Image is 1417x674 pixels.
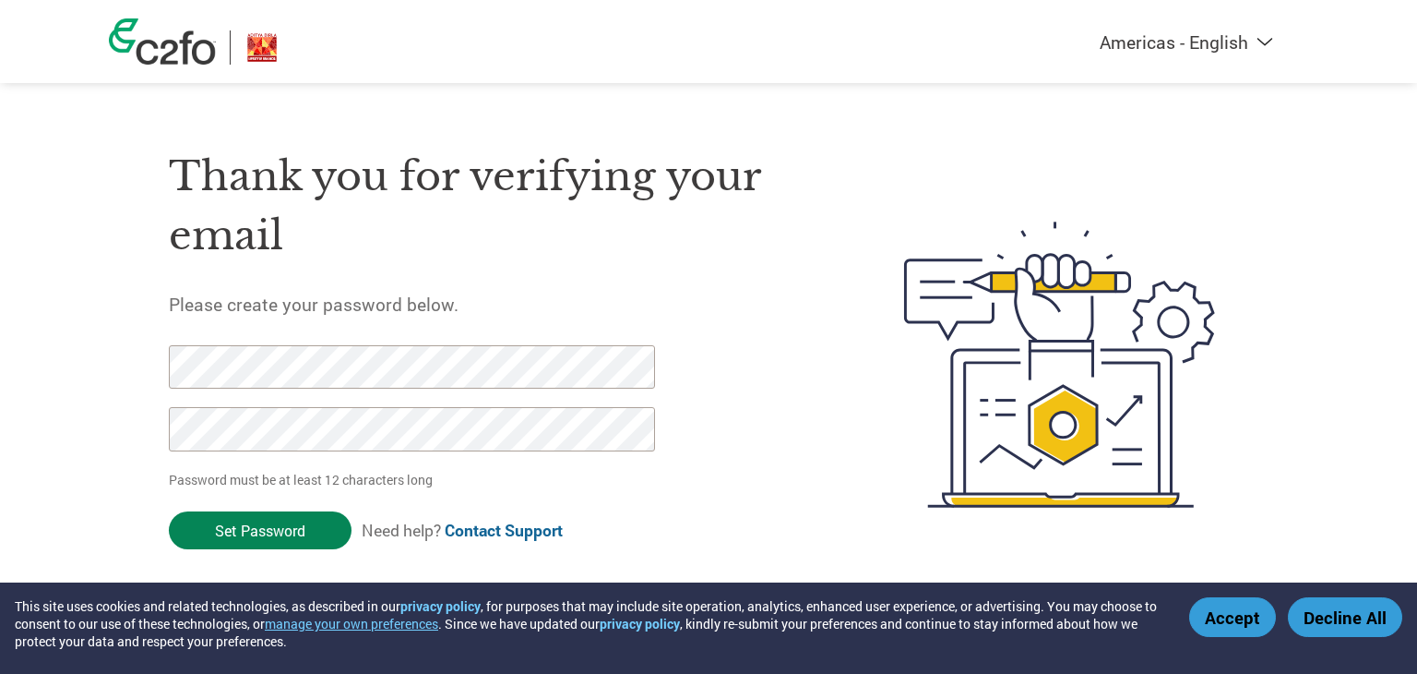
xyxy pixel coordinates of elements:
button: Accept [1189,597,1276,637]
button: manage your own preferences [265,615,438,632]
img: ABLBL [244,30,280,65]
p: Password must be at least 12 characters long [169,470,661,489]
button: Decline All [1288,597,1402,637]
h1: Thank you for verifying your email [169,147,816,266]
img: c2fo logo [109,18,216,65]
input: Set Password [169,512,351,549]
a: privacy policy [600,615,680,632]
img: create-password [871,120,1249,609]
div: This site uses cookies and related technologies, as described in our , for purposes that may incl... [15,597,1162,650]
a: Contact Support [445,520,563,541]
h5: Please create your password below. [169,293,816,316]
a: privacy policy [400,597,481,615]
span: Need help? [362,520,563,541]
